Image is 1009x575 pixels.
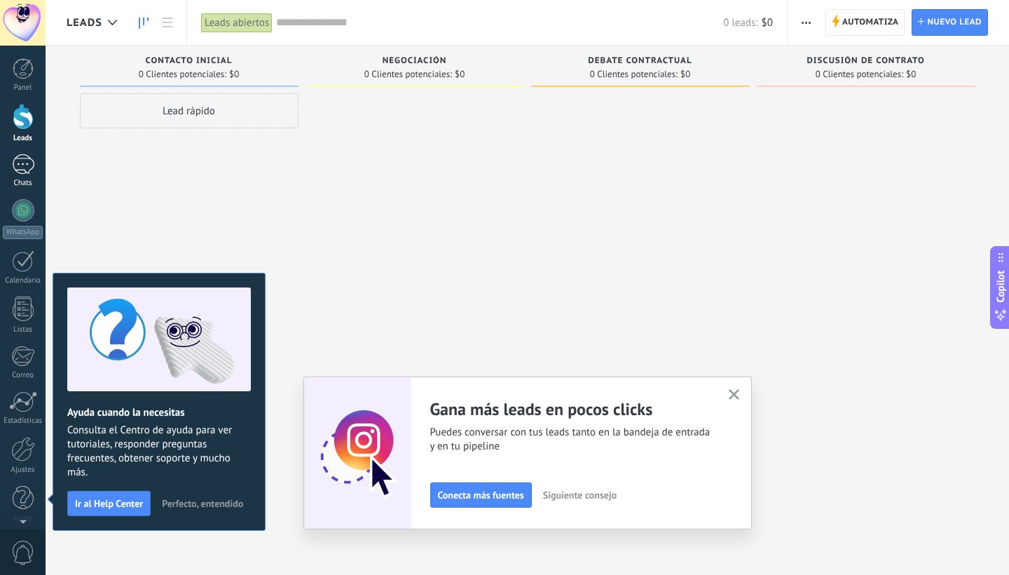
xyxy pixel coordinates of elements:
[430,426,712,454] span: Puedes conversar con tus leads tanto en la bandeja de entrada y en tu pipeline
[313,56,517,68] div: Negociación
[994,271,1008,303] span: Copilot
[543,490,617,500] span: Siguiente consejo
[87,56,291,68] div: Contacto inicial
[3,466,43,475] div: Ajustes
[67,406,251,419] h2: Ayuda cuando la necesitas
[3,371,43,380] div: Correo
[912,9,988,36] a: Nuevo lead
[455,70,465,79] span: $0
[796,9,816,36] button: Más
[3,134,43,143] div: Leads
[590,70,678,79] span: 0 Clientes potenciales:
[162,499,243,508] span: Perfecto, entendido
[75,499,143,508] span: Ir al Help Center
[816,70,903,79] span: 0 Clientes potenciales:
[229,70,239,79] span: $0
[825,9,905,36] a: Automatiza
[156,493,249,514] button: Perfecto, entendido
[3,179,43,188] div: Chats
[3,226,43,239] div: WhatsApp
[764,56,968,68] div: Discusión de contrato
[538,56,743,68] div: Debate contractual
[80,93,298,128] div: Lead rápido
[537,485,623,506] button: Siguiente consejo
[762,16,773,29] span: $0
[438,490,524,500] span: Conecta más fuentes
[201,13,273,33] div: Leads abiertos
[132,9,156,36] a: Leads
[139,70,226,79] span: 0 Clientes potenciales:
[364,70,452,79] span: 0 Clientes potenciales:
[906,70,916,79] span: $0
[67,16,102,29] span: Leads
[67,424,251,480] span: Consulta el Centro de ayuda para ver tutoriales, responder preguntas frecuentes, obtener soporte ...
[3,325,43,334] div: Listas
[680,70,690,79] span: $0
[67,491,151,516] button: Ir al Help Center
[383,56,447,66] span: Negociación
[146,56,233,66] span: Contacto inicial
[430,482,532,508] button: Conecta más fuentes
[3,83,43,93] div: Panel
[588,56,692,66] span: Debate contractual
[3,417,43,426] div: Estadísticas
[806,56,924,66] span: Discusión de contrato
[842,10,899,35] span: Automatiza
[430,398,712,420] h2: Gana más leads en pocos clicks
[156,9,179,36] a: Lista
[3,276,43,285] div: Calendario
[723,16,757,29] span: 0 leads:
[927,10,982,35] span: Nuevo lead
